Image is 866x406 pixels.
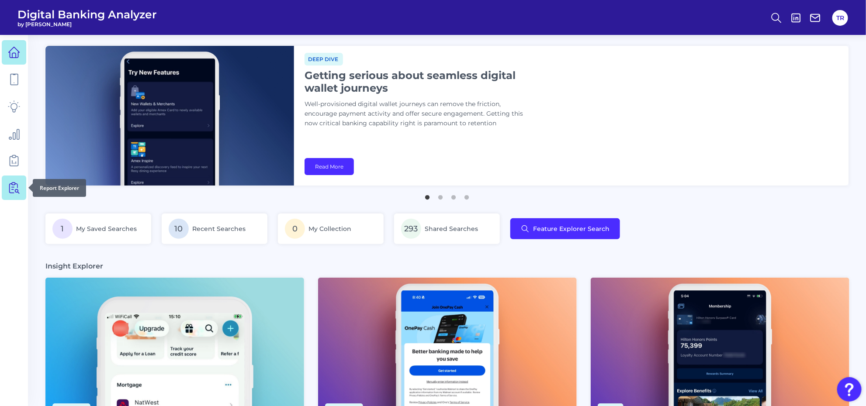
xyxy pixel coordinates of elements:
[423,191,432,200] button: 1
[533,225,610,232] span: Feature Explorer Search
[401,219,421,239] span: 293
[510,218,620,239] button: Feature Explorer Search
[305,69,523,94] h1: Getting serious about seamless digital wallet journeys
[305,55,343,63] a: Deep dive
[45,213,151,244] a: 1My Saved Searches
[162,213,267,244] a: 10Recent Searches
[425,225,478,233] span: Shared Searches
[305,158,354,175] a: Read More
[308,225,351,233] span: My Collection
[52,219,73,239] span: 1
[832,10,848,26] button: TR
[192,225,246,233] span: Recent Searches
[76,225,137,233] span: My Saved Searches
[278,213,384,244] a: 0My Collection
[45,261,103,271] h3: Insight Explorer
[45,46,294,186] img: bannerImg
[449,191,458,200] button: 3
[17,8,157,21] span: Digital Banking Analyzer
[394,213,500,244] a: 293Shared Searches
[169,219,189,239] span: 10
[305,53,343,65] span: Deep dive
[837,377,862,402] button: Open Resource Center
[17,21,157,28] span: by [PERSON_NAME]
[436,191,445,200] button: 2
[285,219,305,239] span: 0
[305,100,523,128] p: Well-provisioned digital wallet journeys can remove the friction, encourage payment activity and ...
[33,179,86,197] div: Report Explorer
[462,191,471,200] button: 4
